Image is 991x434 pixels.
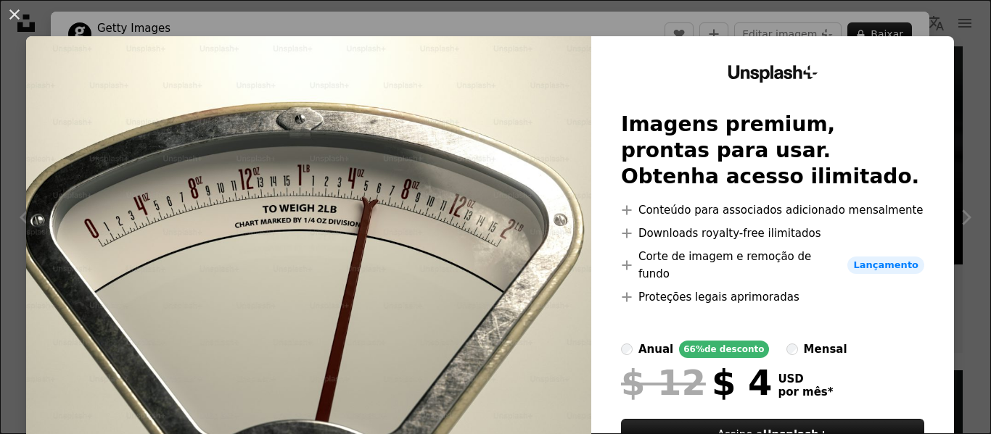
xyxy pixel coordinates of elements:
[804,341,847,358] div: mensal
[847,256,924,274] span: Lançamento
[778,385,833,398] span: por mês *
[621,201,924,219] li: Conteúdo para associados adicionado mensalmente
[786,343,798,355] input: mensal
[621,288,924,306] li: Proteções legais aprimoradas
[638,341,673,358] div: anual
[621,364,772,401] div: $ 4
[621,225,924,242] li: Downloads royalty-free ilimitados
[621,364,706,401] span: $ 12
[778,372,833,385] span: USD
[621,343,633,355] input: anual66%de desconto
[621,248,924,283] li: Corte de imagem e remoção de fundo
[621,112,924,190] h2: Imagens premium, prontas para usar. Obtenha acesso ilimitado.
[679,341,768,358] div: 66% de desconto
